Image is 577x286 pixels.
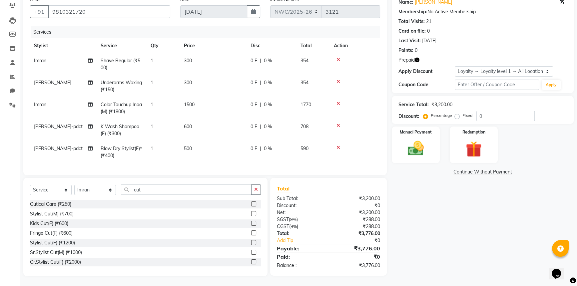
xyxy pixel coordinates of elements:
span: | [260,145,261,152]
div: Total Visits: [398,18,425,25]
span: 9% [290,224,297,229]
input: Enter Offer / Coupon Code [455,80,539,90]
span: 1 [151,58,153,64]
div: Discount: [272,202,328,209]
span: Prepaid [398,57,415,64]
span: [PERSON_NAME]-pdct [34,145,83,151]
div: Cutical Care (₹250) [30,201,71,208]
span: 1 [151,80,153,86]
span: 1 [151,124,153,130]
span: 1 [151,145,153,151]
span: | [260,101,261,108]
span: | [260,79,261,86]
iframe: chat widget [549,259,570,279]
span: 1500 [184,102,195,108]
div: ₹3,200.00 [328,195,385,202]
span: 0 % [264,123,272,130]
span: 0 % [264,101,272,108]
span: 0 % [264,57,272,64]
div: ₹3,776.00 [328,230,385,237]
div: Balance : [272,262,328,269]
div: Services [31,26,385,38]
span: 0 F [251,79,257,86]
div: ₹3,200.00 [328,209,385,216]
div: Cr.Stylist Cut(F) (₹2000) [30,259,81,266]
div: 0 [427,28,430,35]
span: 0 % [264,79,272,86]
span: 600 [184,124,192,130]
span: 1 [151,102,153,108]
div: ₹3,776.00 [328,262,385,269]
th: Total [296,38,330,53]
div: Sub Total: [272,195,328,202]
span: [PERSON_NAME] [34,80,71,86]
span: Underarms Waxing (₹150) [101,80,142,93]
th: Action [330,38,380,53]
div: Payable: [272,244,328,252]
div: ₹288.00 [328,223,385,230]
div: Sr.Stylist Cut(M) (₹1000) [30,249,82,256]
div: ₹3,776.00 [328,244,385,252]
th: Stylist [30,38,97,53]
a: Add Tip [272,237,338,244]
span: Imran [34,58,46,64]
input: Search or Scan [121,184,252,195]
div: 21 [426,18,431,25]
span: 500 [184,145,192,151]
div: 0 [415,47,417,54]
div: ( ) [272,216,328,223]
span: 9% [290,217,296,222]
div: No Active Membership [398,8,567,15]
div: Membership: [398,8,427,15]
div: ₹0 [328,253,385,261]
span: | [260,57,261,64]
label: Percentage [431,113,452,119]
div: Last Visit: [398,37,421,44]
span: 0 F [251,57,257,64]
span: Color Touchup Inoa(M) (₹1800) [101,102,142,115]
div: ₹288.00 [328,216,385,223]
span: Shave Regular (₹500) [101,58,140,71]
span: Imran [34,102,46,108]
span: 354 [300,80,308,86]
span: 354 [300,58,308,64]
span: 708 [300,124,308,130]
input: Search by Name/Mobile/Email/Code [48,5,170,18]
div: Fringe Cut(F) (₹600) [30,230,73,237]
div: Card on file: [398,28,426,35]
img: _gift.svg [461,139,487,159]
img: _cash.svg [403,139,429,157]
span: CGST [277,223,289,229]
label: Fixed [462,113,472,119]
span: 0 F [251,145,257,152]
div: Coupon Code [398,81,455,88]
div: Discount: [398,113,419,120]
th: Service [97,38,147,53]
div: Stylist Cut(M) (₹700) [30,210,74,217]
div: [DATE] [422,37,436,44]
div: Paid: [272,253,328,261]
div: Net: [272,209,328,216]
span: 0 % [264,145,272,152]
div: Points: [398,47,413,54]
th: Price [180,38,247,53]
span: Total [277,185,292,192]
div: ( ) [272,223,328,230]
span: 0 F [251,101,257,108]
span: 590 [300,145,308,151]
div: Kids Cut(F) (₹600) [30,220,68,227]
div: Apply Discount [398,68,455,75]
div: ₹0 [338,237,385,244]
span: 1770 [300,102,311,108]
span: 0 F [251,123,257,130]
span: 300 [184,80,192,86]
label: Redemption [462,129,485,135]
span: 300 [184,58,192,64]
span: [PERSON_NAME]-pdct [34,124,83,130]
span: K Wash Shampoo(F) (₹300) [101,124,139,137]
div: Stylist Cut(F) (₹1200) [30,239,75,246]
span: SGST [277,216,289,222]
div: Total: [272,230,328,237]
div: ₹3,200.00 [431,101,452,108]
div: Service Total: [398,101,429,108]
